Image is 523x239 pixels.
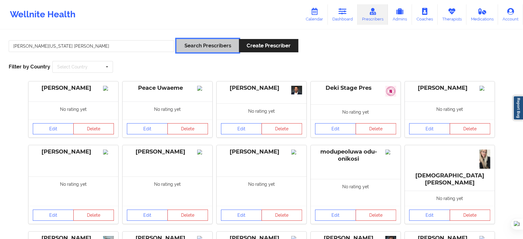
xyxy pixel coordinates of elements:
[311,104,400,119] div: No rating yet
[328,4,357,25] a: Dashboard
[291,86,302,94] img: ee46b579-6dda-4ebc-84ff-89c25734b56f_Ragavan_Mahadevan29816-Edit-WEB_VERSION_Chris_Gillett_Housto...
[315,85,396,92] div: Deki Stage Pres
[28,176,118,206] div: No rating yet
[217,103,306,120] div: No rating yet
[221,123,262,134] a: Edit
[513,96,523,120] a: Report Bug
[33,210,74,221] a: Edit
[167,123,208,134] button: Delete
[311,179,400,206] div: No rating yet
[450,123,491,134] button: Delete
[221,148,302,155] div: [PERSON_NAME]
[405,191,495,206] div: No rating yet
[498,4,523,25] a: Account
[57,65,88,69] div: Select Country
[409,210,450,221] a: Edit
[466,4,498,25] a: Medications
[479,86,490,91] img: Image%2Fplaceholer-image.png
[221,85,302,92] div: [PERSON_NAME]
[103,150,114,154] img: Image%2Fplaceholer-image.png
[33,85,114,92] div: [PERSON_NAME]
[315,123,356,134] a: Edit
[409,85,490,92] div: [PERSON_NAME]
[197,86,208,91] img: Image%2Fplaceholer-image.png
[197,150,208,154] img: Image%2Fplaceholer-image.png
[73,123,114,134] button: Delete
[127,148,208,155] div: [PERSON_NAME]
[409,123,450,134] a: Edit
[9,63,50,70] span: Filter by Country
[409,148,490,186] div: [DEMOGRAPHIC_DATA][PERSON_NAME]
[123,176,212,206] div: No rating yet
[221,210,262,221] a: Edit
[356,123,396,134] button: Delete
[9,40,174,52] input: Search Keywords
[239,39,298,52] button: Create Prescriber
[315,210,356,221] a: Edit
[127,85,208,92] div: Peace Uwaeme
[405,102,495,120] div: No rating yet
[33,123,74,134] a: Edit
[450,210,491,221] button: Delete
[412,4,438,25] a: Coaches
[479,150,490,169] img: 0052e3ff-777b-4aca-b0e1-080d590c5aa1_IMG_7016.JPG
[315,148,396,163] div: modupeoluwa odu-onikosi
[217,176,306,206] div: No rating yet
[388,4,412,25] a: Admins
[357,4,388,25] a: Prescribers
[127,123,168,134] a: Edit
[438,4,466,25] a: Therapists
[261,210,302,221] button: Delete
[385,150,396,154] img: Image%2Fplaceholer-image.png
[301,4,328,25] a: Calendar
[33,148,114,155] div: [PERSON_NAME]
[103,86,114,91] img: Image%2Fplaceholer-image.png
[28,102,118,120] div: No rating yet
[356,210,396,221] button: Delete
[127,210,168,221] a: Edit
[167,210,208,221] button: Delete
[123,102,212,120] div: No rating yet
[385,86,396,97] img: 0483450a-f106-49e5-a06f-46585b8bd3b5_slack_1.jpg
[291,150,302,154] img: Image%2Fplaceholer-image.png
[176,39,239,52] button: Search Prescribers
[73,210,114,221] button: Delete
[261,123,302,134] button: Delete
